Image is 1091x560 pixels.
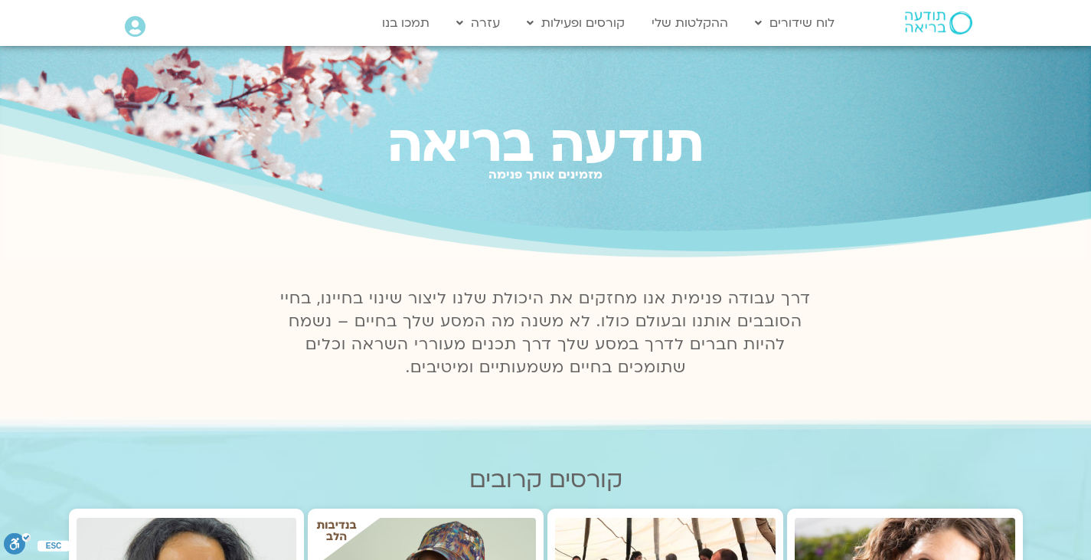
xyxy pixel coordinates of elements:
[272,287,820,379] p: דרך עבודה פנימית אנו מחזקים את היכולת שלנו ליצור שינוי בחיינו, בחיי הסובבים אותנו ובעולם כולו. לא...
[747,8,842,38] a: לוח שידורים
[905,11,972,34] img: תודעה בריאה
[519,8,632,38] a: קורסים ופעילות
[374,8,437,38] a: תמכו בנו
[69,467,1023,493] h2: קורסים קרובים
[449,8,508,38] a: עזרה
[644,8,736,38] a: ההקלטות שלי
